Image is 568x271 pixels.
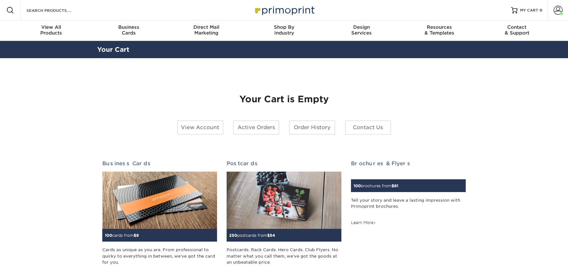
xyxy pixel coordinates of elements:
[354,183,361,188] span: 100
[102,172,217,229] img: Business Cards
[401,24,478,36] div: & Templates
[323,24,401,36] div: Services
[97,46,129,53] a: Your Cart
[351,220,376,226] div: Learn More
[270,233,275,238] span: 54
[323,20,401,41] a: DesignServices
[167,20,245,41] a: Direct MailMarketing
[351,160,466,226] a: Brochures & Flyers 100brochures from$61 Tell your story and leave a lasting impression with Primo...
[351,197,466,216] div: Tell your story and leave a lasting impression with Primoprint brochures.
[177,120,223,135] a: View Account
[354,183,398,188] small: brochures from
[167,24,245,36] div: Marketing
[233,120,279,135] a: Active Orders
[252,3,316,17] img: Primoprint
[401,20,478,41] a: Resources& Templates
[245,20,323,41] a: Shop ByIndustry
[345,120,391,135] a: Contact Us
[245,24,323,36] div: Industry
[167,24,245,30] span: Direct Mail
[102,160,217,166] h2: Business Cards
[12,20,90,41] a: View AllProducts
[227,160,341,166] h2: Postcards
[134,233,136,238] span: $
[540,8,542,12] span: 0
[90,20,167,41] a: BusinessCards
[227,172,341,229] img: Postcards
[12,24,90,30] span: View All
[289,120,335,135] a: Order History
[105,233,112,238] span: 100
[229,233,237,238] span: 250
[478,20,556,41] a: Contact& Support
[102,94,466,105] h1: Your Cart is Empty
[478,24,556,30] span: Contact
[12,24,90,36] div: Products
[227,247,341,265] div: Postcards. Rack Cards. Hero Cards. Club Flyers. No matter what you call them, we've got the goods...
[478,24,556,36] div: & Support
[136,233,139,238] span: 9
[351,160,466,166] h2: Brochures & Flyers
[102,247,217,265] div: Cards as unique as you are. From professional to quirky to everything in between, we've got the c...
[105,233,139,238] small: cards from
[229,233,275,238] small: postcards from
[245,24,323,30] span: Shop By
[26,6,88,14] input: SEARCH PRODUCTS.....
[323,24,401,30] span: Design
[394,183,398,188] span: 61
[520,8,538,13] span: MY CART
[90,24,167,36] div: Cards
[267,233,270,238] span: $
[392,183,394,188] span: $
[401,24,478,30] span: Resources
[90,24,167,30] span: Business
